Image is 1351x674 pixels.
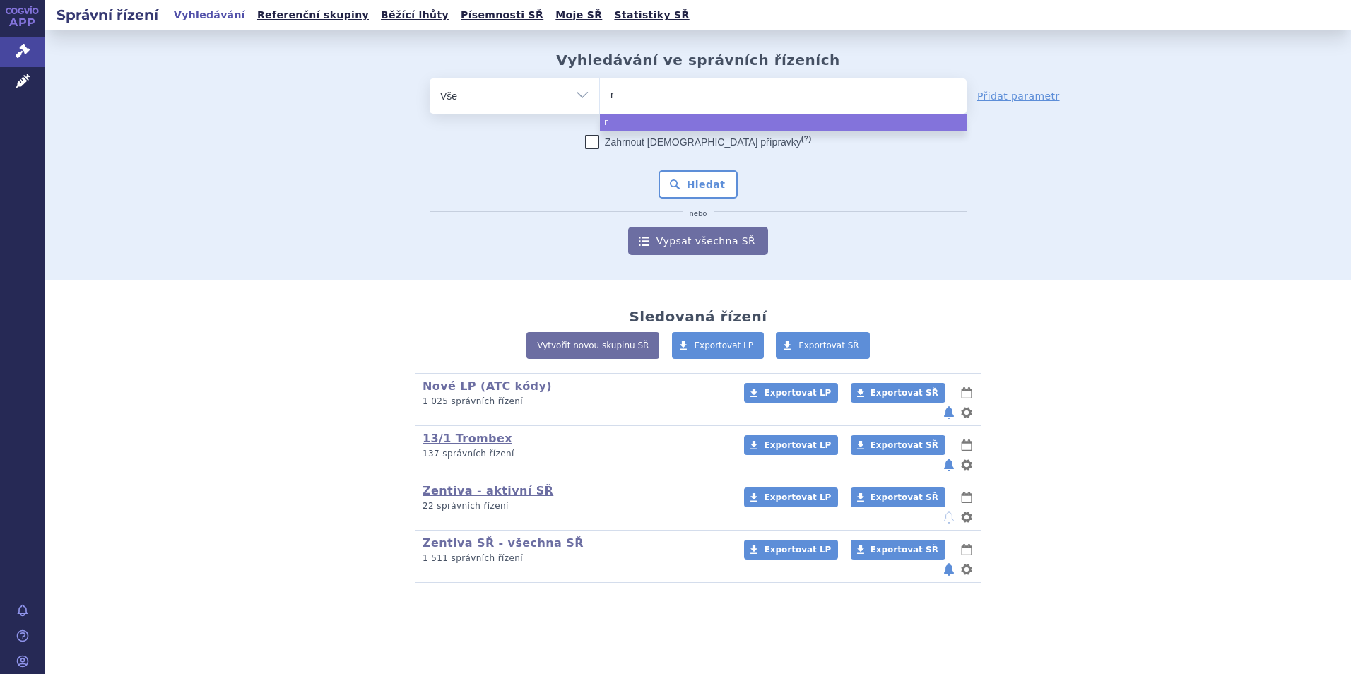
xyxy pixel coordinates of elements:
[871,545,938,555] span: Exportovat SŘ
[764,388,831,398] span: Exportovat LP
[871,492,938,502] span: Exportovat SŘ
[423,396,726,408] p: 1 025 správních řízení
[551,6,606,25] a: Moje SŘ
[942,404,956,421] button: notifikace
[764,545,831,555] span: Exportovat LP
[377,6,453,25] a: Běžící lhůty
[776,332,870,359] a: Exportovat SŘ
[423,552,726,564] p: 1 511 správních řízení
[683,210,714,218] i: nebo
[672,332,765,359] a: Exportovat LP
[423,432,512,445] a: 13/1 Trombex
[942,509,956,526] button: notifikace
[610,6,693,25] a: Statistiky SŘ
[851,383,945,403] a: Exportovat SŘ
[798,341,859,350] span: Exportovat SŘ
[45,5,170,25] h2: Správní řízení
[695,341,754,350] span: Exportovat LP
[423,379,552,393] a: Nové LP (ATC kódy)
[423,500,726,512] p: 22 správních řízení
[960,456,974,473] button: nastavení
[600,114,967,131] li: r
[423,536,584,550] a: Zentiva SŘ - všechna SŘ
[960,561,974,578] button: nastavení
[556,52,840,69] h2: Vyhledávání ve správních řízeních
[423,448,726,460] p: 137 správních řízení
[744,540,838,560] a: Exportovat LP
[960,437,974,454] button: lhůty
[960,541,974,558] button: lhůty
[977,89,1060,103] a: Přidat parametr
[801,134,811,143] abbr: (?)
[871,388,938,398] span: Exportovat SŘ
[851,435,945,455] a: Exportovat SŘ
[585,135,811,149] label: Zahrnout [DEMOGRAPHIC_DATA] přípravky
[851,540,945,560] a: Exportovat SŘ
[629,308,767,325] h2: Sledovaná řízení
[942,561,956,578] button: notifikace
[423,484,553,497] a: Zentiva - aktivní SŘ
[960,384,974,401] button: lhůty
[960,489,974,506] button: lhůty
[526,332,659,359] a: Vytvořit novou skupinu SŘ
[960,404,974,421] button: nastavení
[744,487,838,507] a: Exportovat LP
[253,6,373,25] a: Referenční skupiny
[851,487,945,507] a: Exportovat SŘ
[170,6,249,25] a: Vyhledávání
[960,509,974,526] button: nastavení
[659,170,738,199] button: Hledat
[942,456,956,473] button: notifikace
[764,492,831,502] span: Exportovat LP
[764,440,831,450] span: Exportovat LP
[744,383,838,403] a: Exportovat LP
[456,6,548,25] a: Písemnosti SŘ
[871,440,938,450] span: Exportovat SŘ
[744,435,838,455] a: Exportovat LP
[628,227,768,255] a: Vypsat všechna SŘ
